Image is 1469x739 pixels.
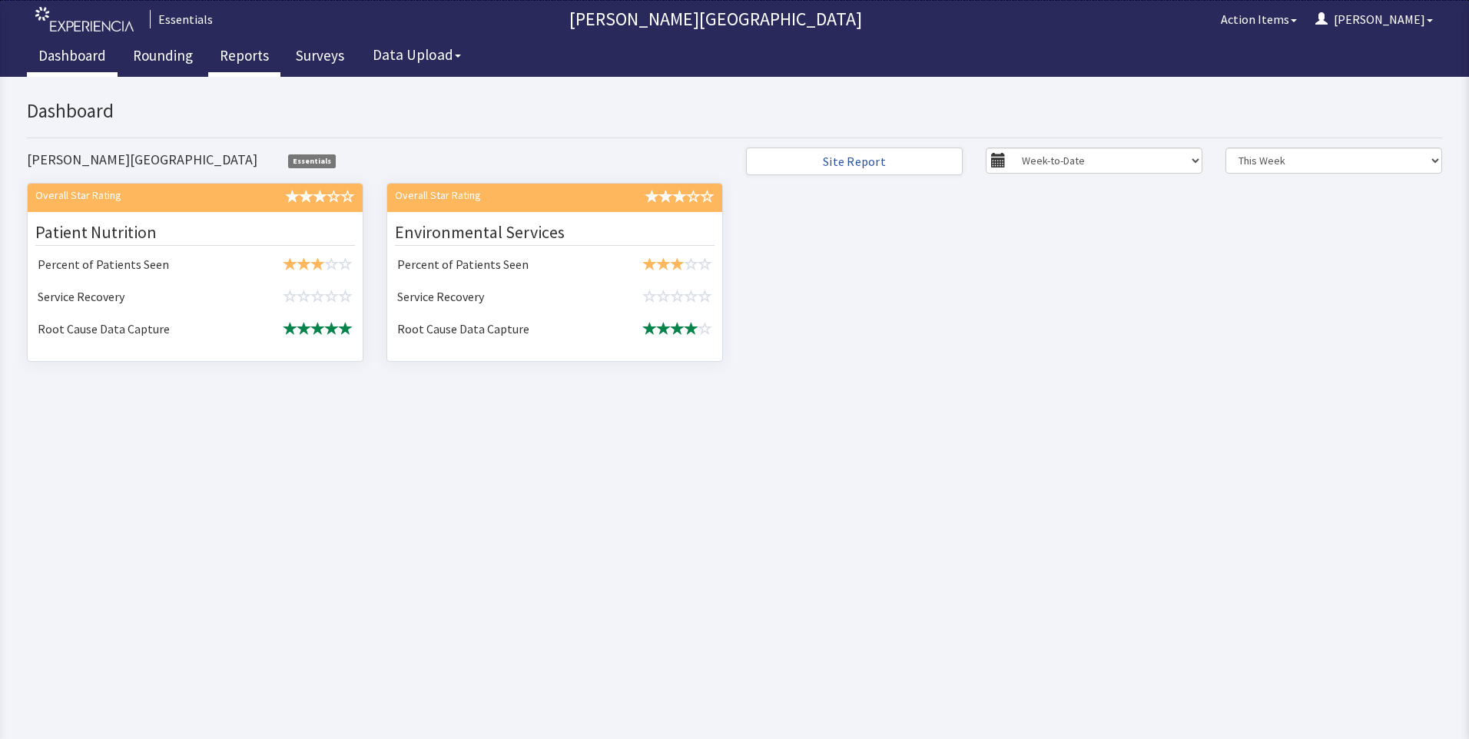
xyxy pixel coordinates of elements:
button: Action Items [1212,4,1306,35]
td: Service Recovery [32,205,240,237]
h4: [PERSON_NAME][GEOGRAPHIC_DATA] [27,75,257,91]
td: Root Cause Data Capture [391,237,600,270]
p: [PERSON_NAME][GEOGRAPHIC_DATA] [219,7,1212,31]
div: Overall Star Rating [24,111,195,127]
td: Percent of Patients Seen [391,173,600,205]
span: Essentials [288,78,336,91]
a: Rounding [121,38,204,77]
td: Percent of Patients Seen [32,173,240,205]
img: experiencia_logo.png [35,7,134,32]
h2: Dashboard [27,24,1083,45]
a: Reports [208,38,280,77]
a: Surveys [284,38,356,77]
button: [PERSON_NAME] [1306,4,1442,35]
td: Root Cause Data Capture [32,237,240,270]
div: Environmental Services [395,143,715,169]
button: Data Upload [363,41,470,69]
div: Essentials [150,10,213,28]
a: Site Report [746,71,963,99]
div: Patient Nutrition [35,143,355,169]
div: Overall Star Rating [383,111,555,127]
a: Dashboard [27,38,118,77]
td: Service Recovery [391,205,600,237]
